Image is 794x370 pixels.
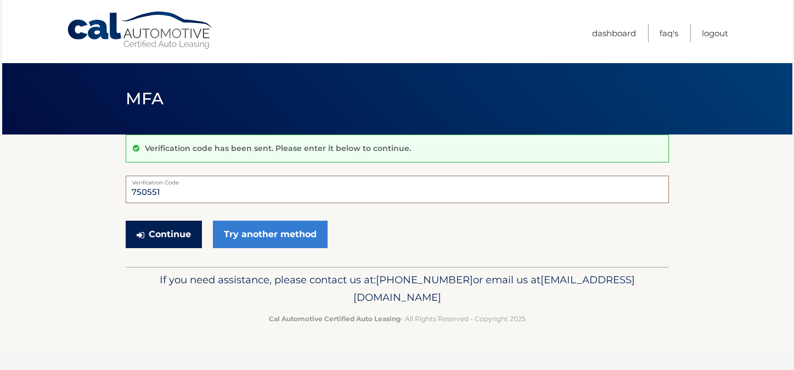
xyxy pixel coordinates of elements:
button: Continue [126,221,202,248]
span: [PHONE_NUMBER] [376,273,473,286]
p: If you need assistance, please contact us at: or email us at [133,271,662,306]
input: Verification Code [126,176,669,203]
p: - All Rights Reserved - Copyright 2025 [133,313,662,324]
a: Dashboard [592,24,636,42]
span: MFA [126,88,164,109]
a: Cal Automotive [66,11,215,50]
a: Logout [702,24,728,42]
strong: Cal Automotive Certified Auto Leasing [269,315,401,323]
a: Try another method [213,221,328,248]
label: Verification Code [126,176,669,184]
a: FAQ's [660,24,678,42]
p: Verification code has been sent. Please enter it below to continue. [145,143,411,153]
span: [EMAIL_ADDRESS][DOMAIN_NAME] [353,273,635,304]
